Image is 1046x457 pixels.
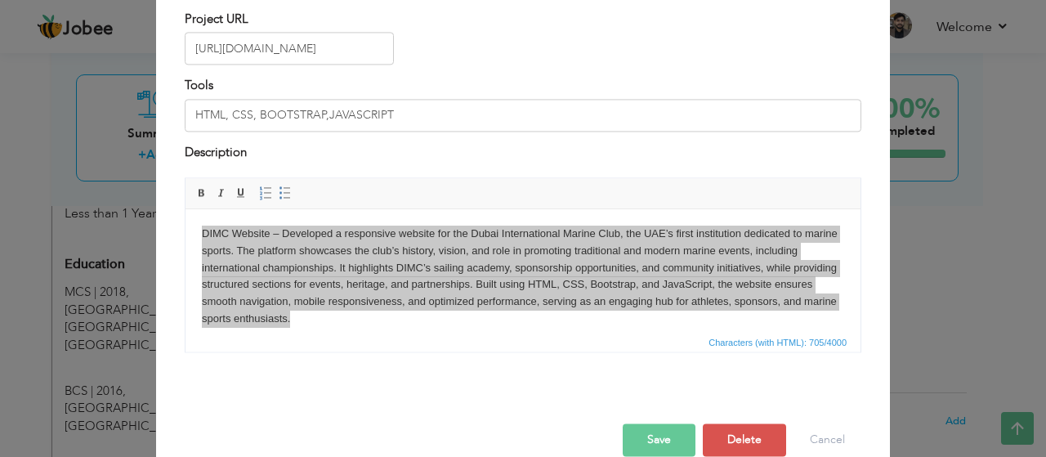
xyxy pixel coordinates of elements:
[186,210,860,333] iframe: Rich Text Editor, projectEditor
[185,11,248,28] label: Project URL
[212,185,230,203] a: Italic
[185,78,213,95] label: Tools
[193,185,211,203] a: Bold
[793,424,861,457] button: Cancel
[232,185,250,203] a: Underline
[705,336,850,351] span: Characters (with HTML): 705/4000
[705,336,852,351] div: Statistics
[623,424,695,457] button: Save
[185,144,247,161] label: Description
[703,424,786,457] button: Delete
[257,185,275,203] a: Insert/Remove Numbered List
[276,185,294,203] a: Insert/Remove Bulleted List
